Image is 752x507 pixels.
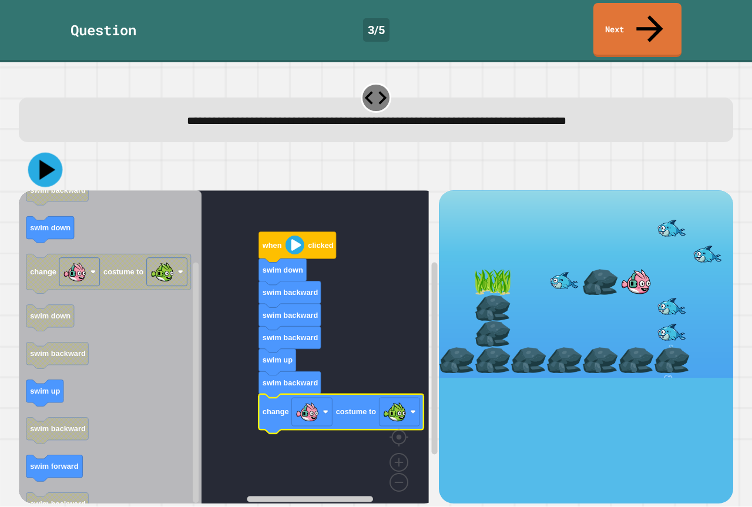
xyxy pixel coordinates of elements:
div: Question [70,19,136,41]
text: swim backward [30,425,86,434]
text: when [262,241,282,250]
text: swim backward [263,334,318,343]
text: swim backward [263,311,318,320]
text: costume to [336,408,376,417]
text: swim backward [30,186,86,195]
text: swim down [263,266,303,274]
text: swim up [30,387,60,396]
text: clicked [308,241,333,250]
text: costume to [103,268,143,277]
text: swim down [30,224,70,233]
text: change [30,268,56,277]
text: swim backward [263,378,318,387]
text: swim forward [30,462,79,471]
div: Blockly Workspace [19,190,439,503]
text: swim backward [263,288,318,297]
a: Next [593,3,681,57]
div: 3 / 5 [363,18,390,42]
text: swim backward [30,350,86,358]
text: swim down [30,312,70,321]
text: swim up [263,356,293,365]
text: change [263,408,289,417]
